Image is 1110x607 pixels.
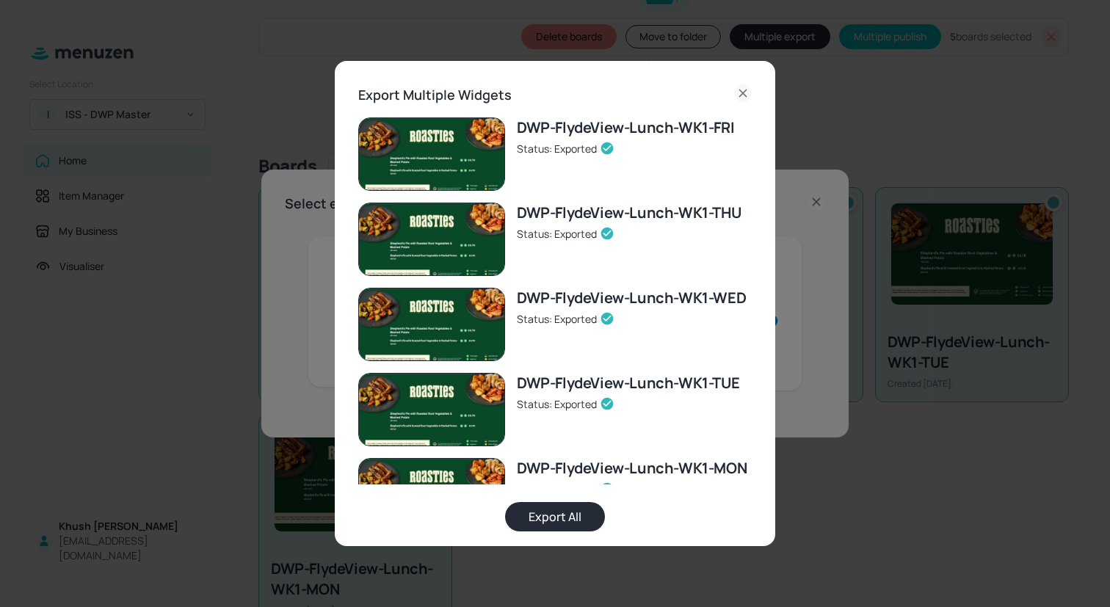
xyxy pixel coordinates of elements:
div: DWP-FlydeView-Lunch-WK1-MON [517,458,747,479]
h6: Export Multiple Widgets [358,84,512,106]
div: Status: Exported [517,226,741,241]
img: DWP-FlydeView-Lunch-WK1-FRI [359,118,504,200]
div: Status: Exported [517,481,747,497]
button: Export All [505,502,605,531]
img: DWP-FlydeView-Lunch-WK1-THU [359,203,504,285]
div: Status: Exported [517,396,739,412]
div: Status: Exported [517,311,746,327]
div: DWP-FlydeView-Lunch-WK1-THU [517,203,741,223]
div: DWP-FlydeView-Lunch-WK1-FRI [517,117,734,138]
img: DWP-FlydeView-Lunch-WK1-TUE [359,374,504,455]
img: DWP-FlydeView-Lunch-WK1-WED [359,288,504,370]
div: DWP-FlydeView-Lunch-WK1-TUE [517,373,739,393]
div: Status: Exported [517,141,734,156]
img: DWP-FlydeView-Lunch-WK1-MON [359,459,504,540]
div: DWP-FlydeView-Lunch-WK1-WED [517,288,746,308]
